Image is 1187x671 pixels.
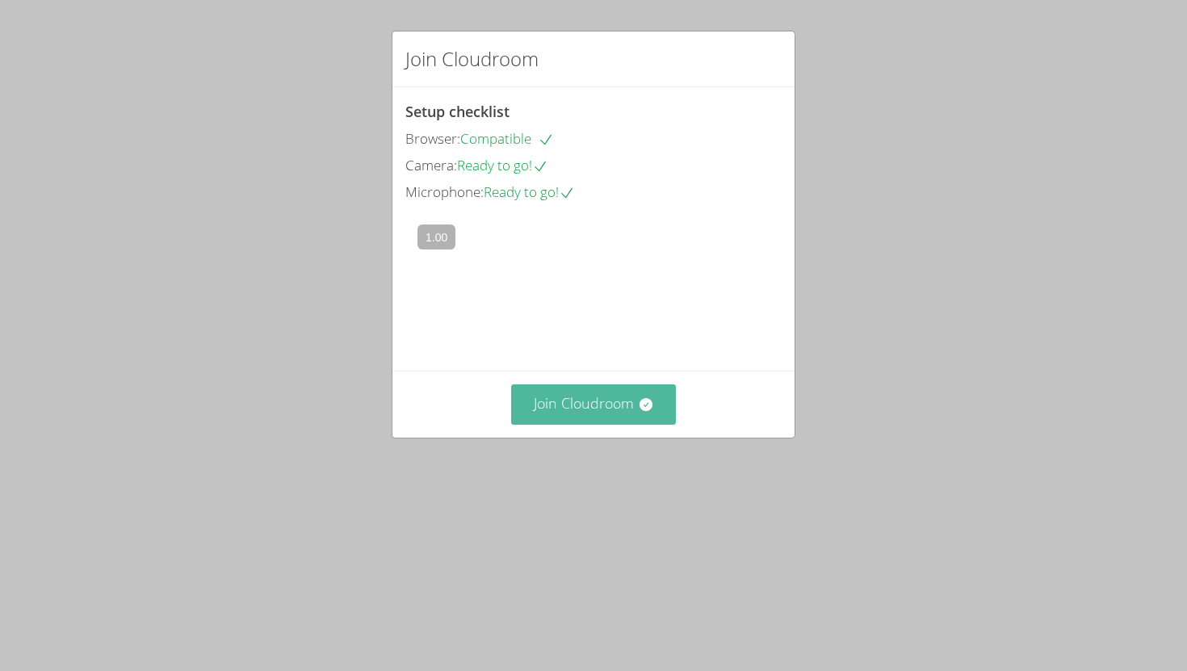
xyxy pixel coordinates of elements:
span: Microphone: [405,182,484,201]
span: Ready to go! [484,182,575,201]
span: Browser: [405,129,460,148]
span: Camera: [405,156,457,174]
span: Setup checklist [405,102,510,121]
h2: Join Cloudroom [405,44,539,73]
span: Compatible [460,129,554,148]
button: Join Cloudroom [511,384,677,424]
span: Ready to go! [457,156,548,174]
